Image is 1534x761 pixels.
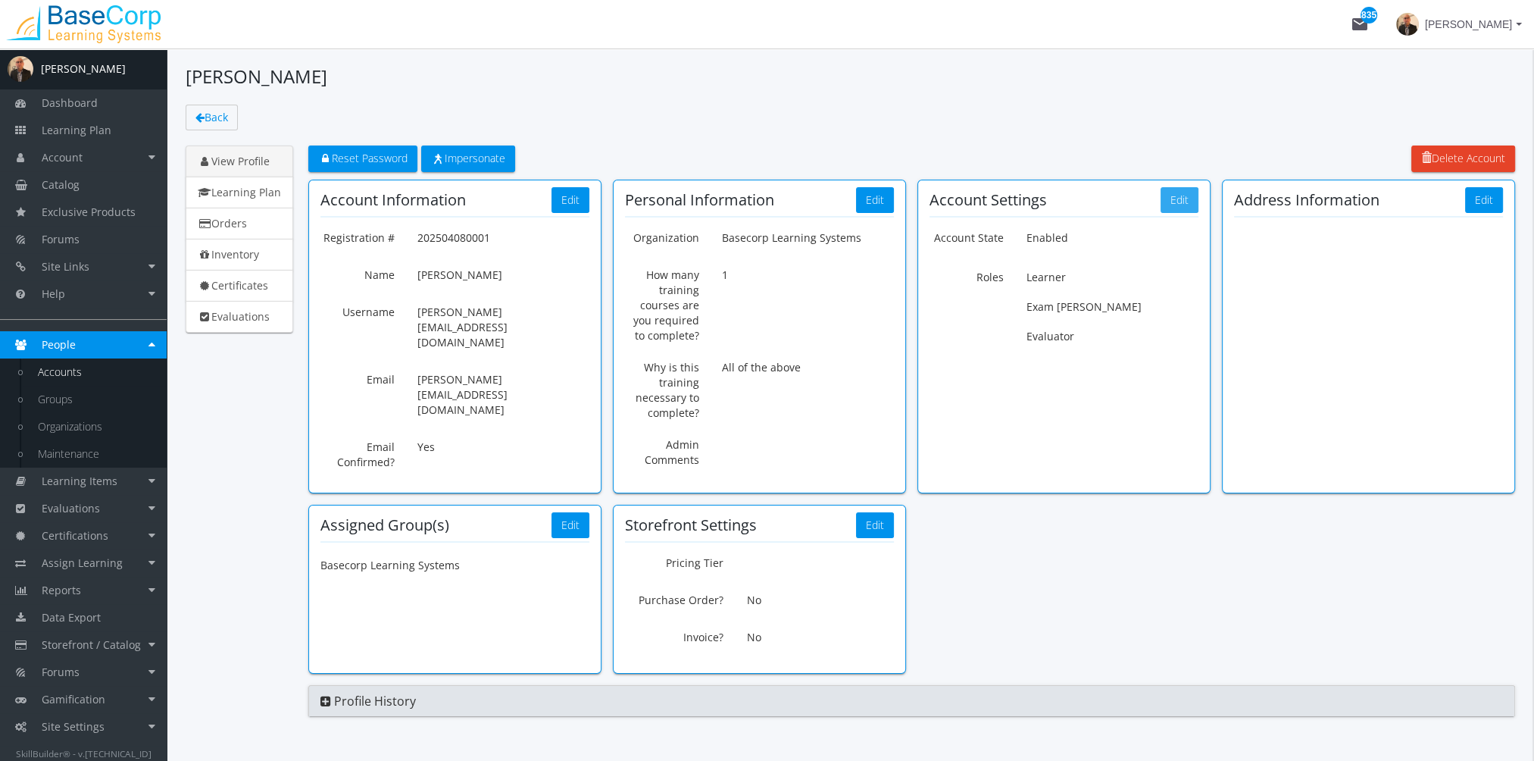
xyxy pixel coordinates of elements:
label: How many training courses are you required to complete? [614,262,711,343]
span: Certifications [42,528,108,543]
a: View Profile [186,146,293,177]
span: Delete Account [1421,151,1505,165]
p: All of the above [722,355,894,380]
span: Help [42,287,65,301]
button: Edit [1465,187,1503,213]
h1: [PERSON_NAME] [186,64,1515,89]
span: Gamification [42,692,105,706]
button: Edit [551,187,589,213]
label: Name [309,262,406,283]
button: Edit [1161,187,1198,213]
label: Why is this training necessary to complete? [614,355,711,421]
span: Assign Learning [42,556,123,570]
label: Username [309,299,406,320]
span: Learning Items [42,474,117,488]
span: Reset Password [318,151,408,165]
span: Data Export [42,610,101,625]
span: [PERSON_NAME] [1425,11,1512,38]
span: Forums [42,665,80,679]
a: Organizations [23,413,167,440]
h2: Personal Information [625,192,774,208]
span: Exam [PERSON_NAME] [1026,299,1142,314]
p: Basecorp Learning Systems [722,225,894,251]
label: Pricing Tier [614,550,735,571]
span: Learner [1026,270,1066,284]
label: Invoice? [614,625,735,645]
h2: Account Information [320,192,466,208]
span: Site Links [42,259,89,274]
h2: Address Information [1234,192,1379,208]
span: Back [205,110,228,124]
mat-icon: mail [1351,15,1369,33]
label: Email [309,367,406,387]
label: Organization [614,225,711,246]
a: Inventory [186,239,293,271]
a: Evaluations [186,301,293,333]
button: Edit [551,512,589,538]
a: Orders [186,208,293,240]
div: [PERSON_NAME] [41,61,126,77]
label: Purchase Order? [614,587,735,608]
p: No [746,625,894,650]
button: Edit [856,512,894,538]
p: Enabled [1026,225,1198,251]
span: Catalog [42,177,80,192]
a: Groups [23,386,167,413]
span: Evaluator [1026,329,1074,343]
p: 1 [722,262,894,288]
p: [PERSON_NAME] [417,262,589,288]
p: Yes [417,434,589,460]
li: Basecorp Learning Systems [309,550,492,581]
p: No [746,587,894,613]
span: Dashboard [42,96,98,110]
span: People [42,337,76,352]
a: Certificates [186,270,293,302]
label: Registration # [309,225,406,246]
span: Forums [42,232,80,246]
span: Evaluations [42,501,100,515]
span: Account [42,150,83,164]
h2: Account Settings [929,192,1047,208]
span: Site Settings [42,719,105,734]
p: [PERSON_NAME][EMAIL_ADDRESS][DOMAIN_NAME] [417,299,589,355]
span: Storefront / Catalog [42,637,141,652]
p: [PERSON_NAME][EMAIL_ADDRESS][DOMAIN_NAME] [417,367,589,423]
span: Profile History [334,693,416,709]
a: Maintenance [23,440,167,468]
a: Accounts [23,359,167,386]
span: Exclusive Products [42,205,136,219]
h2: Storefront Settings [625,517,757,534]
small: SkillBuilder® - v.[TECHNICAL_ID] [16,747,152,759]
p: 202504080001 [417,225,589,251]
label: Roles [918,262,1015,285]
span: Reports [42,583,81,597]
button: Edit [856,187,894,213]
label: Email Confirmed? [309,434,406,470]
label: Account State [918,225,1015,246]
span: Impersonate [431,151,505,165]
a: Back [186,105,238,130]
h2: Assigned Group(s) [320,517,449,534]
span: Learning Plan [42,123,111,137]
a: Learning Plan [186,177,293,208]
label: Admin Comments [614,432,711,468]
img: profilePicture.png [8,56,33,82]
